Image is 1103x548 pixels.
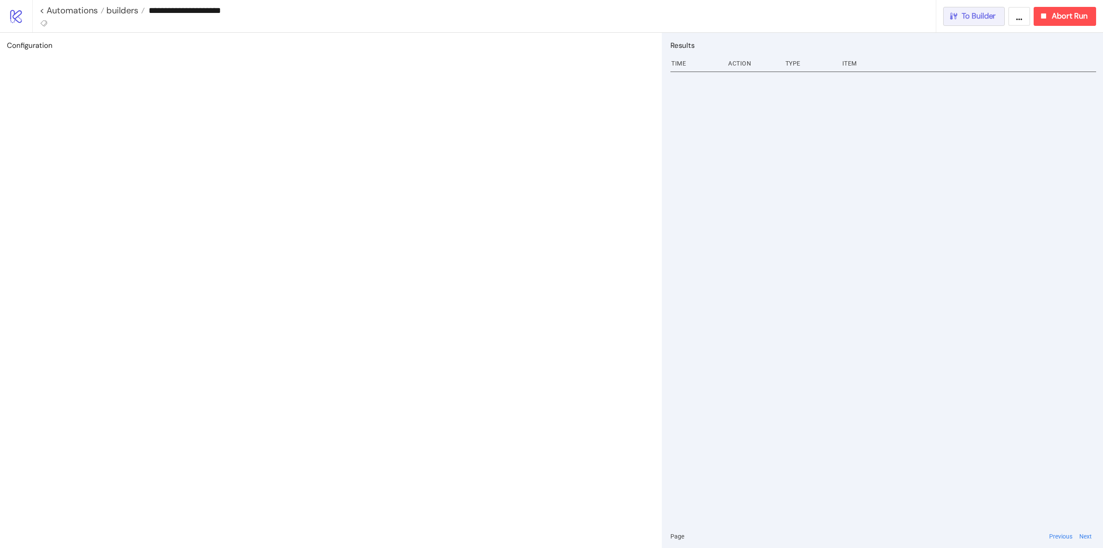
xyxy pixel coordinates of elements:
[1047,532,1075,541] button: Previous
[40,6,104,15] a: < Automations
[670,55,721,72] div: Time
[104,5,138,16] span: builders
[785,55,835,72] div: Type
[943,7,1005,26] button: To Builder
[1034,7,1096,26] button: Abort Run
[104,6,145,15] a: builders
[727,55,778,72] div: Action
[7,40,655,51] h2: Configuration
[1052,11,1087,21] span: Abort Run
[1008,7,1030,26] button: ...
[841,55,1096,72] div: Item
[670,40,1096,51] h2: Results
[670,532,684,541] span: Page
[962,11,996,21] span: To Builder
[1077,532,1094,541] button: Next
